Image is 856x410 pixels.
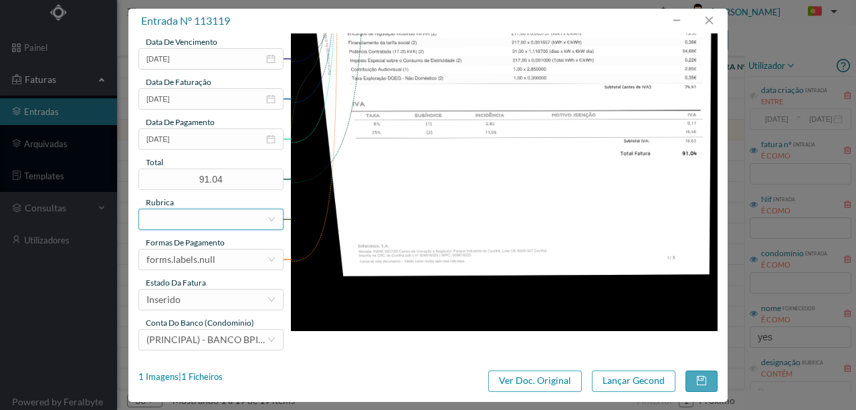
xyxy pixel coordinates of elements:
span: Formas de Pagamento [146,237,225,247]
div: forms.labels.null [146,249,215,270]
i: icon: down [267,255,276,264]
span: (PRINCIPAL) - BANCO BPI, [GEOGRAPHIC_DATA] ([FINANCIAL_ID]) [146,334,435,345]
span: estado da fatura [146,278,206,288]
span: total [146,157,163,167]
i: icon: calendar [266,134,276,144]
i: icon: down [267,336,276,344]
i: icon: down [267,296,276,304]
span: data de pagamento [146,117,215,127]
button: Ver Doc. Original [488,371,582,392]
span: data de faturação [146,77,211,87]
button: Lançar Gecond [592,371,675,392]
span: conta do banco (condominio) [146,318,254,328]
span: data de vencimento [146,37,217,47]
div: Inserido [146,290,181,310]
i: icon: calendar [266,94,276,104]
span: entrada nº 113119 [141,14,230,27]
button: PT [797,1,843,23]
span: rubrica [146,197,174,207]
i: icon: calendar [266,54,276,64]
i: icon: down [267,215,276,223]
div: 1 Imagens | 1 Ficheiros [138,371,223,384]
